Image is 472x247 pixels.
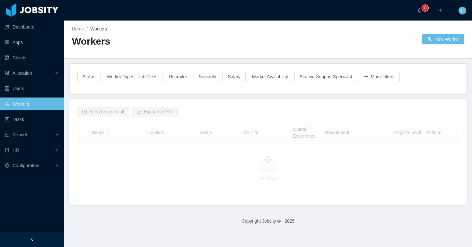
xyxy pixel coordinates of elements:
[247,72,293,82] button: Market Availability
[5,82,59,95] a: icon: robotUsers
[359,72,400,82] button: icon: plusMore Filters
[5,148,9,152] i: icon: book
[438,8,442,13] i: icon: plus
[72,26,84,31] a: Home
[5,98,59,110] a: icon: userWorkers
[64,210,472,232] footer: Copyright Jobsity © - 2025
[5,21,59,33] a: icon: pie-chartDashboard
[13,163,39,168] span: Configuration
[422,34,464,44] button: icon: usergroup-addNew Worker
[77,72,101,82] button: Status
[5,51,59,64] a: icon: auditClients
[13,132,28,137] span: Reports
[223,72,246,82] button: Salary
[13,148,19,153] span: HR
[5,163,9,168] i: icon: setting
[5,36,59,49] a: icon: appstoreApps
[5,113,59,126] a: icon: profileTasks
[422,5,428,11] sup: 0
[5,132,9,137] i: icon: line-chart
[102,72,162,82] button: Worker Types - Job Titles
[72,35,268,48] h2: Workers
[461,7,464,14] span: L
[86,26,88,31] span: /
[5,71,9,75] i: icon: solution
[294,72,357,82] button: Staffing Support Specialist
[194,72,221,82] button: Seniority
[13,71,32,76] span: Allocation
[164,72,192,82] button: Recruiter
[417,8,422,13] i: icon: bell
[90,26,107,31] span: Workers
